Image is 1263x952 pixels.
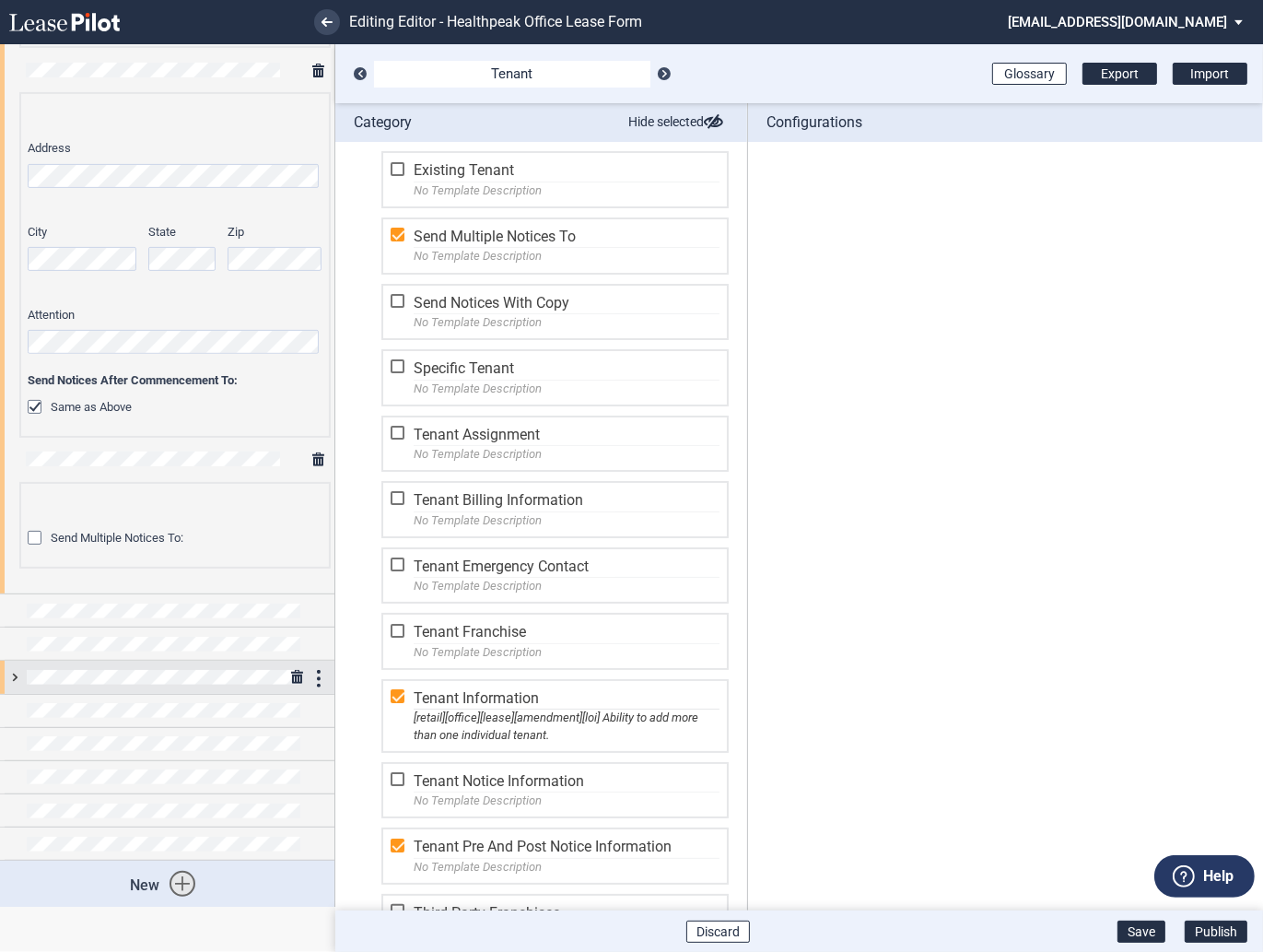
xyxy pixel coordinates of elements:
div: Tenant Information [414,688,719,744]
div: Tenant Assignment || "Editor Template" Tenant AssignmentNo Template Description [381,416,729,473]
md-checkbox: Same as Above [28,399,132,417]
span: title.tenantInfo.preLeaseState [148,206,216,224]
div: Tenant Emergency Contact || "Editor Template" Tenant Emergency ContactNo Template Description [381,547,729,605]
span: lease.tenantInfo.hasCopyTo [51,531,183,545]
span: title.tenantInfo.preLeaseZipCode [228,206,322,224]
span: lease.tenantInfo.preLeaseZipCode [228,225,244,239]
span: lease.tenantInfo.preLeaseAttention [28,308,75,322]
div: Third Party Franchisee [414,903,719,942]
md-checkbox: Tenant Billing Information || "Editor Template" [391,490,409,511]
span: lease.tenantInfo.preLeaseAddress [28,141,71,155]
div: Existing Tenant || "Editor Template" Existing TenantNo Template Description [381,151,729,208]
md-checkbox: Third Party Franchisee || "Editor Template" [391,903,409,923]
md-checkbox: Send Multiple Notices To: [28,530,183,548]
div: Tenant Billing Information || "Editor Template" Tenant Billing InformationNo Template Description [381,481,729,538]
div: Send Notices With Copy || "Editor Template" Send Notices With CopyNo Template Description [381,284,729,341]
div: Send Multiple Notices To [414,227,719,265]
div: Category [335,103,747,142]
button: Export [1082,63,1157,85]
span: title.tenantInfo.hasCopyTo [28,512,322,530]
div: Tenant Franchise [414,622,719,661]
span: Hide selected [628,113,729,132]
md-icon: Delete Sub-Category [312,452,324,466]
div: No Template Description [414,380,719,397]
div: [retail][office][lease][amendment][loi] Ability to add more than one individual tenant. [414,709,719,743]
div: Tenant Notice Information [414,771,719,810]
div: Send Multiple Notices To || "Editor Template" Send Multiple Notices ToNo Template Description [381,217,729,275]
md-icon: Delete Sub-Category [312,64,324,77]
div: No Template Description [414,182,719,199]
button: Publish [1185,921,1247,943]
span: Import [1191,66,1230,81]
div: Tenant Assignment [414,425,719,464]
span: lease.tenantInfo.preLeaseCity [28,225,47,239]
div: No Template Description [414,792,719,809]
span: lease.tenantInfo.preLeaseState [148,225,176,239]
div: Specific Tenant || "Editor Template" Specific TenantNo Template Description [381,349,729,406]
p: New [131,876,205,896]
div: Specific Tenant [414,358,719,397]
span: title.tenantInfo.preLeaseCity [28,206,137,224]
md-checkbox: Tenant Emergency Contact || "Editor Template" [391,557,409,577]
md-icon: Add new card [170,871,195,897]
span: title.tenantInfo.preLeaseAddress [28,123,322,140]
md-checkbox: Tenant Information || "Editor Template" [391,688,409,709]
button: Save [1117,921,1165,943]
span: title.hasPostAddressSameAsPre [28,372,322,389]
div: No Template Description [414,577,719,594]
md-checkbox: Tenant Notice Information || "Editor Template" [391,771,409,792]
md-checkbox: Tenant Pre And Post Notice Information || "Editor Template" [391,837,409,857]
md-checkbox: Tenant Assignment || "Editor Template" [391,425,409,445]
a: Glossary [992,63,1067,85]
div: Tenant Emergency Contact [414,557,719,595]
div: No Template Description [414,247,719,264]
span: title.tenantInfo.preLeaseAttention [28,289,322,307]
div: Existing Tenant [414,160,719,199]
md-checkbox: Existing Tenant || "Editor Template" [391,160,409,181]
div: Tenant [492,65,533,82]
div: No Template Description [414,313,719,331]
button: Discard [686,921,750,943]
div: Send Notices With Copy [414,293,719,332]
div: Tenant Pre And Post Notice Information [414,837,719,876]
md-icon: Remove Card [291,670,303,692]
button: Help [1154,855,1255,898]
md-checkbox: Send Notices With Copy || "Editor Template" [391,293,409,313]
md-checkbox: Tenant Franchise || "Editor Template" [391,622,409,642]
div: Third Party Franchisee || "Editor Template" Third Party Franchisee [381,894,729,951]
div: No Template Description [414,858,719,876]
label: Help [1203,864,1234,888]
div: No Template Description [414,511,719,529]
div: Tenant Information || "Editor Template" Tenant Information[retail][office][lease][amendment][loi]... [381,679,729,753]
div: No Template Description [414,643,719,661]
md-select: Category: Tenant [374,61,650,88]
div: Tenant Franchise || "Editor Template" Tenant FranchiseNo Template Description [381,613,729,670]
md-checkbox: Specific Tenant || "Editor Template" [391,358,409,379]
md-icon: Move Card [308,670,321,692]
div: No Template Description [414,445,719,463]
div: Configurations [748,103,1263,142]
div: Tenant Billing Information [414,490,719,529]
span: lease.hasPostAddressSameAsPre [51,400,132,414]
div: Tenant Notice Information || "Editor Template" Tenant Notice InformationNo Template Description [381,762,729,819]
md-checkbox: Send Multiple Notices To || "Editor Template" [391,227,409,247]
div: Tenant Pre And Post Notice Information || "Editor Template" Tenant Pre And Post Notice Informatio... [381,828,729,885]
